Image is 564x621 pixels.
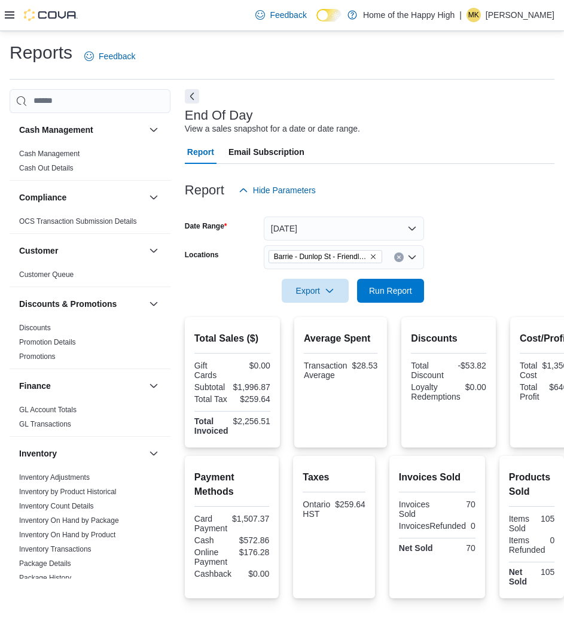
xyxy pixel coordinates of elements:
[19,338,76,346] a: Promotion Details
[194,569,231,579] div: Cashback
[19,559,71,568] span: Package Details
[459,8,462,22] p: |
[486,8,554,22] p: [PERSON_NAME]
[185,250,219,260] label: Locations
[19,270,74,279] a: Customer Queue
[411,382,461,401] div: Loyalty Redemptions
[234,535,270,545] div: $572.86
[233,416,270,426] div: $2,256.51
[187,140,214,164] span: Report
[194,514,227,533] div: Card Payment
[411,331,486,346] h2: Discounts
[147,243,161,258] button: Customer
[467,8,481,22] div: Michael Kirkman
[399,521,466,531] div: InvoicesRefunded
[451,361,486,370] div: -$53.82
[194,470,270,499] h2: Payment Methods
[19,488,117,496] a: Inventory by Product Historical
[19,217,137,226] a: OCS Transaction Submission Details
[19,487,117,497] span: Inventory by Product Historical
[19,559,71,568] a: Package Details
[185,89,199,103] button: Next
[19,516,119,525] a: Inventory On Hand by Package
[19,473,90,482] a: Inventory Adjustments
[335,500,365,509] div: $259.64
[509,514,529,533] div: Items Sold
[147,123,161,137] button: Cash Management
[10,321,170,369] div: Discounts & Promotions
[468,8,479,22] span: MK
[194,331,270,346] h2: Total Sales ($)
[550,535,554,545] div: 0
[194,382,228,392] div: Subtotal
[253,184,316,196] span: Hide Parameters
[234,178,321,202] button: Hide Parameters
[304,361,347,380] div: Transaction Average
[19,124,93,136] h3: Cash Management
[352,361,378,370] div: $28.53
[19,573,71,583] span: Package History
[147,379,161,393] button: Finance
[509,567,527,586] strong: Net Sold
[10,214,170,233] div: Compliance
[520,382,544,401] div: Total Profit
[411,361,446,380] div: Total Discount
[19,420,71,428] a: GL Transactions
[147,297,161,311] button: Discounts & Promotions
[289,279,342,303] span: Export
[19,545,92,553] a: Inventory Transactions
[234,394,270,404] div: $259.64
[471,521,475,531] div: 0
[19,501,94,511] span: Inventory Count Details
[194,361,230,380] div: Gift Cards
[19,191,66,203] h3: Compliance
[509,470,555,499] h2: Products Sold
[269,250,382,263] span: Barrie - Dunlop St - Friendly Stranger
[185,108,253,123] h3: End Of Day
[19,574,71,582] a: Package History
[185,221,227,231] label: Date Range
[147,446,161,461] button: Inventory
[19,419,71,429] span: GL Transactions
[465,382,486,392] div: $0.00
[19,406,77,414] a: GL Account Totals
[399,470,475,485] h2: Invoices Sold
[19,324,51,332] a: Discounts
[99,50,135,62] span: Feedback
[251,3,311,27] a: Feedback
[10,147,170,180] div: Cash Management
[407,252,417,262] button: Open list of options
[194,535,230,545] div: Cash
[357,279,424,303] button: Run Report
[19,245,144,257] button: Customer
[282,279,349,303] button: Export
[19,530,115,540] span: Inventory On Hand by Product
[19,323,51,333] span: Discounts
[19,352,56,361] a: Promotions
[236,569,269,579] div: $0.00
[10,41,72,65] h1: Reports
[19,298,144,310] button: Discounts & Promotions
[440,500,475,509] div: 70
[19,163,74,173] span: Cash Out Details
[303,500,330,519] div: Ontario HST
[194,547,230,567] div: Online Payment
[363,8,455,22] p: Home of the Happy High
[399,500,435,519] div: Invoices Sold
[303,470,365,485] h2: Taxes
[19,448,57,459] h3: Inventory
[232,514,269,523] div: $1,507.37
[19,380,144,392] button: Finance
[534,514,554,523] div: 105
[534,567,554,577] div: 105
[399,543,433,553] strong: Net Sold
[270,9,306,21] span: Feedback
[185,123,360,135] div: View a sales snapshot for a date or date range.
[19,448,144,459] button: Inventory
[304,331,377,346] h2: Average Spent
[509,535,545,555] div: Items Refunded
